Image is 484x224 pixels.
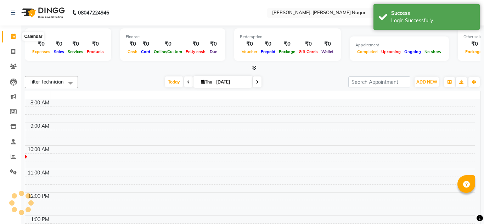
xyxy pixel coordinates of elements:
[259,49,277,54] span: Prepaid
[52,40,66,48] div: ₹0
[22,32,44,41] div: Calendar
[29,216,51,223] div: 1:00 PM
[27,193,51,200] div: 12:00 PM
[78,3,109,23] b: 08047224946
[66,49,85,54] span: Services
[355,49,379,54] span: Completed
[26,146,51,153] div: 10:00 AM
[29,79,64,85] span: Filter Technician
[423,49,443,54] span: No show
[259,40,277,48] div: ₹0
[199,79,214,85] span: Thu
[29,99,51,107] div: 8:00 AM
[208,49,219,54] span: Due
[240,40,259,48] div: ₹0
[207,40,220,48] div: ₹0
[240,49,259,54] span: Voucher
[165,76,183,87] span: Today
[126,34,220,40] div: Finance
[26,169,51,177] div: 11:00 AM
[30,49,52,54] span: Expenses
[184,40,207,48] div: ₹0
[214,77,249,87] input: 2025-09-04
[85,49,106,54] span: Products
[415,77,439,87] button: ADD NEW
[240,34,335,40] div: Redemption
[403,49,423,54] span: Ongoing
[126,49,139,54] span: Cash
[139,40,152,48] div: ₹0
[126,40,139,48] div: ₹0
[391,10,474,17] div: Success
[18,3,67,23] img: logo
[29,122,51,130] div: 9:00 AM
[52,49,66,54] span: Sales
[152,49,184,54] span: Online/Custom
[391,17,474,24] div: Login Successfully.
[30,34,106,40] div: Total
[85,40,106,48] div: ₹0
[152,40,184,48] div: ₹0
[355,42,443,48] div: Appointment
[297,40,320,48] div: ₹0
[184,49,207,54] span: Petty cash
[277,40,297,48] div: ₹0
[348,76,410,87] input: Search Appointment
[139,49,152,54] span: Card
[30,40,52,48] div: ₹0
[379,49,403,54] span: Upcoming
[297,49,320,54] span: Gift Cards
[277,49,297,54] span: Package
[416,79,437,85] span: ADD NEW
[66,40,85,48] div: ₹0
[320,49,335,54] span: Wallet
[320,40,335,48] div: ₹0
